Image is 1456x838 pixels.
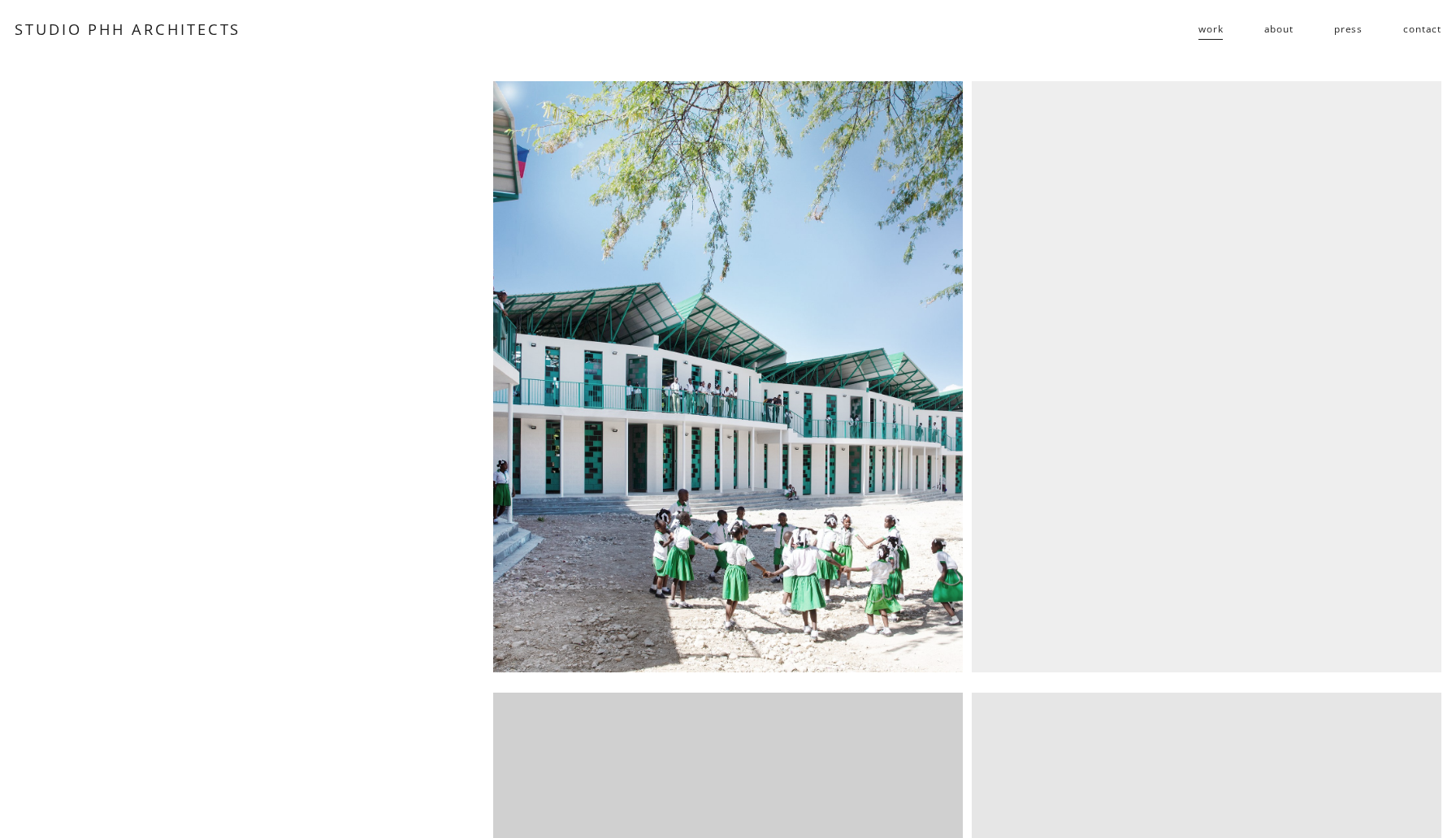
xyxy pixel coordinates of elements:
[1334,16,1363,42] a: press
[15,19,241,39] a: STUDIO PHH ARCHITECTS
[1264,16,1293,42] a: about
[1403,16,1441,42] a: contact
[1198,17,1223,41] span: work
[1198,16,1223,42] a: folder dropdown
